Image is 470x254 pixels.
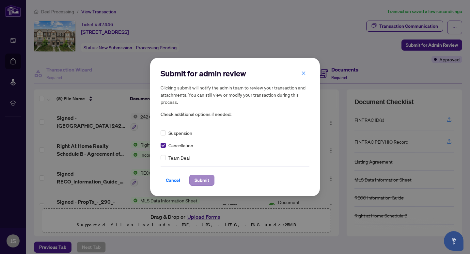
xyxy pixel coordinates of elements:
span: Suspension [168,129,192,136]
button: Submit [189,175,214,186]
span: Team Deal [168,154,190,161]
span: Submit [195,175,209,185]
button: Cancel [161,175,185,186]
span: close [301,71,306,75]
span: Check additional options if needed: [161,111,309,118]
span: Cancellation [168,142,193,149]
h5: Clicking submit will notify the admin team to review your transaction and attachments. You can st... [161,84,309,105]
h2: Submit for admin review [161,68,309,79]
span: Cancel [166,175,180,185]
button: Open asap [444,231,463,251]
